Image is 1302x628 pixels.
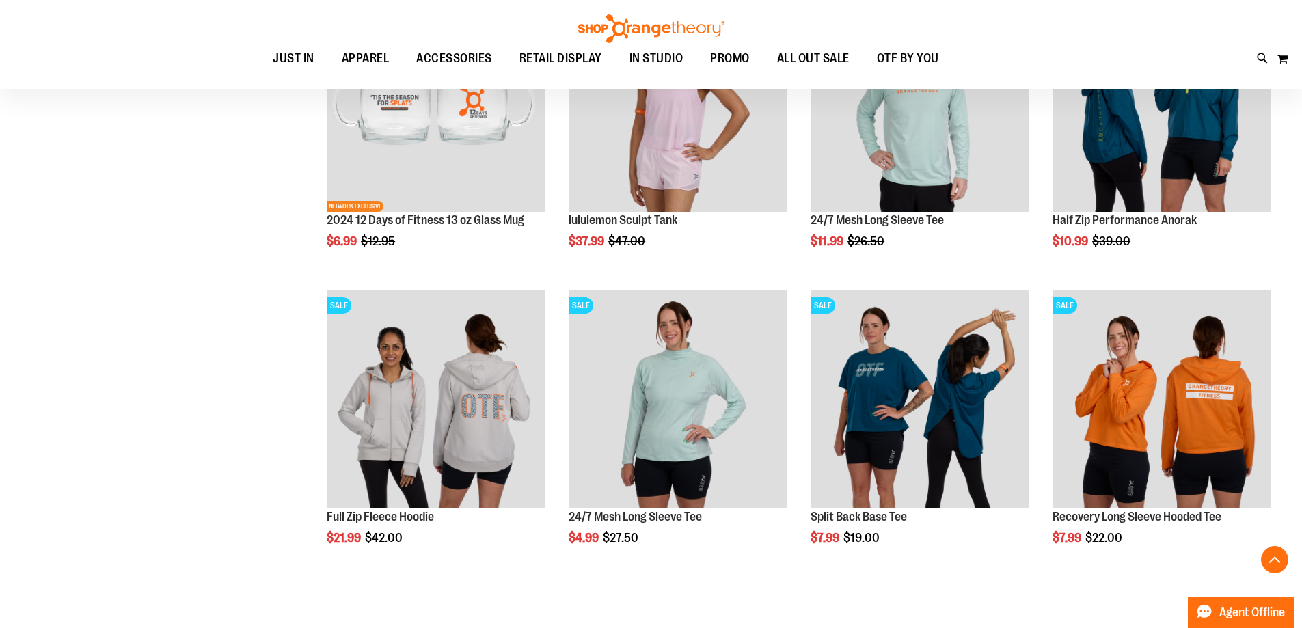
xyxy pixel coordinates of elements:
a: Full Zip Fleece Hoodie [327,510,434,523]
span: $7.99 [811,531,841,545]
span: $37.99 [569,234,606,248]
span: NETWORK EXCLUSIVE [327,201,383,212]
a: lululemon Sculpt Tank [569,213,677,227]
img: Main Image of Recovery Long Sleeve Hooded Tee [1053,290,1271,509]
img: Shop Orangetheory [576,14,727,43]
img: Main Image of 1457091 [327,290,545,509]
span: ACCESSORIES [416,43,492,74]
a: Recovery Long Sleeve Hooded Tee [1053,510,1221,523]
a: 24/7 Mesh Long Sleeve Tee [569,510,702,523]
a: Split Back Base TeeSALE [811,290,1029,511]
span: APPAREL [342,43,390,74]
span: $10.99 [1053,234,1090,248]
button: Back To Top [1261,546,1288,573]
span: $6.99 [327,234,359,248]
span: $19.00 [843,531,882,545]
span: PROMO [710,43,750,74]
a: Main Image of Recovery Long Sleeve Hooded TeeSALE [1053,290,1271,511]
a: 2024 12 Days of Fitness 13 oz Glass Mug [327,213,524,227]
span: $21.99 [327,531,363,545]
a: 24/7 Mesh Long Sleeve Tee [811,213,944,227]
span: $47.00 [608,234,647,248]
span: $4.99 [569,531,601,545]
img: Split Back Base Tee [811,290,1029,509]
button: Agent Offline [1188,597,1294,628]
a: 24/7 Mesh Long Sleeve TeeSALE [569,290,787,511]
span: ALL OUT SALE [777,43,850,74]
span: $26.50 [847,234,886,248]
div: product [1046,284,1278,580]
span: RETAIL DISPLAY [519,43,602,74]
div: product [320,284,552,580]
span: $22.00 [1085,531,1124,545]
span: SALE [811,297,835,314]
span: $39.00 [1092,234,1133,248]
a: Split Back Base Tee [811,510,907,523]
span: SALE [1053,297,1077,314]
span: JUST IN [273,43,314,74]
span: $12.95 [361,234,397,248]
a: Main Image of 1457091SALE [327,290,545,511]
div: product [804,284,1036,580]
span: $11.99 [811,234,845,248]
span: IN STUDIO [629,43,683,74]
img: 24/7 Mesh Long Sleeve Tee [569,290,787,509]
a: Half Zip Performance Anorak [1053,213,1197,227]
span: $27.50 [603,531,640,545]
span: $7.99 [1053,531,1083,545]
span: Agent Offline [1219,606,1285,619]
span: OTF BY YOU [877,43,939,74]
span: SALE [569,297,593,314]
span: $42.00 [365,531,405,545]
span: SALE [327,297,351,314]
div: product [562,284,794,580]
